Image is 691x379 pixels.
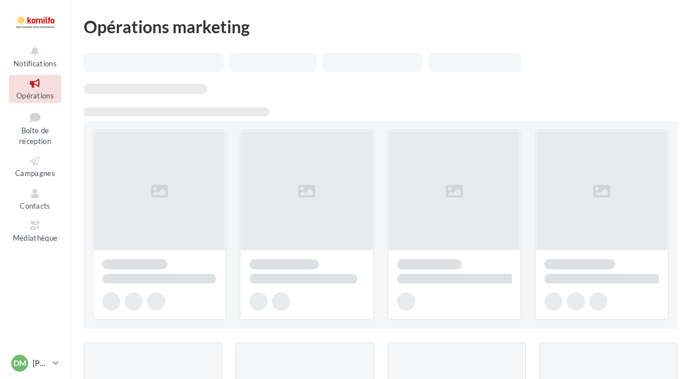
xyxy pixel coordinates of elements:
a: DM [PERSON_NAME] [9,353,61,374]
div: Opérations marketing [84,18,678,35]
a: Contacts [9,185,61,213]
span: Médiathèque [13,233,58,242]
button: Notifications [9,43,61,70]
span: Contacts [20,201,51,210]
span: Opérations [16,91,54,100]
span: Campagnes [15,169,55,178]
span: Notifications [13,59,57,68]
a: Campagnes [9,152,61,180]
a: Boîte de réception [9,107,61,148]
span: Boîte de réception [19,126,51,146]
p: [PERSON_NAME] [33,358,48,369]
a: Médiathèque [9,217,61,245]
span: DM [13,358,26,369]
a: Opérations [9,75,61,102]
